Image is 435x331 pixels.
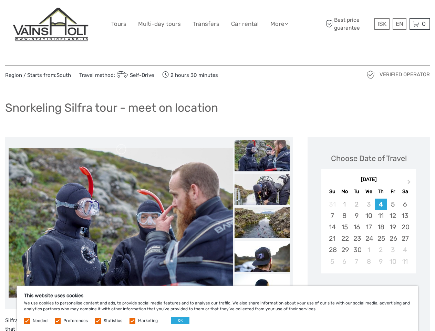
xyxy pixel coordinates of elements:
div: [DATE] [321,176,416,183]
div: Choose Friday, October 10th, 2025 [387,256,399,267]
div: Not available Tuesday, September 2nd, 2025 [351,199,363,210]
div: Choose Date of Travel [331,153,407,164]
div: Choose Sunday, September 21st, 2025 [326,233,338,244]
div: Choose Tuesday, September 30th, 2025 [351,244,363,255]
div: Choose Tuesday, September 16th, 2025 [351,221,363,233]
div: Choose Friday, September 5th, 2025 [387,199,399,210]
div: EN [393,18,406,30]
div: Choose Saturday, October 11th, 2025 [399,256,411,267]
div: Choose Monday, September 15th, 2025 [339,221,351,233]
p: We're away right now. Please check back later! [10,12,78,18]
button: OK [171,317,189,324]
span: Verified Operator [380,71,430,78]
span: Travel method: [79,70,154,80]
div: Choose Sunday, September 14th, 2025 [326,221,338,233]
div: Choose Monday, September 29th, 2025 [339,244,351,255]
div: Choose Sunday, October 5th, 2025 [326,256,338,267]
div: month 2025-09 [323,199,414,267]
span: Best price guarantee [324,16,373,31]
img: 3a360eee6dbe45038e135f41fb652fd7_main_slider.jpeg [9,148,233,298]
div: Mo [339,187,351,196]
img: a22d7a5c37ae4ef0bf688b53b36dd36c_slider_thumbnail.jpeg [235,274,290,305]
label: Statistics [104,318,122,324]
div: Choose Wednesday, September 17th, 2025 [363,221,375,233]
div: Choose Friday, September 19th, 2025 [387,221,399,233]
div: Choose Sunday, September 28th, 2025 [326,244,338,255]
a: Self-Drive [115,72,154,78]
div: Choose Thursday, October 9th, 2025 [375,256,387,267]
button: Next Month [404,178,415,189]
h5: This website uses cookies [24,293,411,299]
div: Not available Sunday, August 31st, 2025 [326,199,338,210]
div: Not available Wednesday, September 3rd, 2025 [363,199,375,210]
button: Open LiveChat chat widget [79,11,87,19]
span: ISK [377,20,386,27]
div: Choose Monday, October 6th, 2025 [339,256,351,267]
span: 2 hours 30 minutes [162,70,218,80]
div: Choose Saturday, September 13th, 2025 [399,210,411,221]
a: More [270,19,288,29]
div: Choose Thursday, September 25th, 2025 [375,233,387,244]
h1: Snorkeling Silfra tour - meet on location [5,101,218,115]
img: f2375cbcd4814b30bd7e73e31d4e48f9_slider_thumbnail.jpeg [235,174,290,205]
div: Choose Wednesday, October 8th, 2025 [363,256,375,267]
div: Choose Saturday, September 27th, 2025 [399,233,411,244]
div: Choose Sunday, September 7th, 2025 [326,210,338,221]
label: Needed [33,318,48,324]
div: Choose Wednesday, September 24th, 2025 [363,233,375,244]
span: Region / Starts from: [5,72,71,79]
div: Su [326,187,338,196]
div: Choose Friday, October 3rd, 2025 [387,244,399,255]
div: Choose Friday, September 26th, 2025 [387,233,399,244]
a: Transfers [193,19,219,29]
img: 895-a7a4b632-96e8-4317-b778-3c77b6a97240_logo_big.jpg [13,7,89,41]
img: 3a360eee6dbe45038e135f41fb652fd7_slider_thumbnail.jpeg [235,140,290,171]
div: Choose Wednesday, September 10th, 2025 [363,210,375,221]
div: Choose Friday, September 12th, 2025 [387,210,399,221]
div: Choose Wednesday, October 1st, 2025 [363,244,375,255]
div: Choose Monday, September 8th, 2025 [339,210,351,221]
div: Choose Thursday, September 18th, 2025 [375,221,387,233]
label: Preferences [63,318,88,324]
a: Tours [111,19,126,29]
div: Choose Tuesday, October 7th, 2025 [351,256,363,267]
div: Th [375,187,387,196]
label: Marketing [138,318,158,324]
a: Car rental [231,19,259,29]
div: Choose Saturday, September 6th, 2025 [399,199,411,210]
div: Choose Tuesday, September 23rd, 2025 [351,233,363,244]
div: Tu [351,187,363,196]
div: Choose Thursday, October 2nd, 2025 [375,244,387,255]
img: 82642511cd324f1fa4a707e2c7ba1629_slider_thumbnail.jpeg [235,241,290,272]
div: We [363,187,375,196]
div: Sa [399,187,411,196]
div: Choose Saturday, October 4th, 2025 [399,244,411,255]
div: Choose Thursday, September 11th, 2025 [375,210,387,221]
div: We use cookies to personalise content and ads, to provide social media features and to analyse ou... [17,286,418,331]
a: South [56,72,71,78]
div: Not available Monday, September 1st, 2025 [339,199,351,210]
div: Choose Saturday, September 20th, 2025 [399,221,411,233]
img: 203b115c78464119b1c4775ef62dbbe8_slider_thumbnail.jpeg [235,207,290,238]
div: Choose Monday, September 22nd, 2025 [339,233,351,244]
div: Choose Tuesday, September 9th, 2025 [351,210,363,221]
a: Multi-day tours [138,19,181,29]
span: 0 [421,20,427,27]
div: Choose Thursday, September 4th, 2025 [375,199,387,210]
div: Fr [387,187,399,196]
img: verified_operator_grey_128.png [365,69,376,80]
